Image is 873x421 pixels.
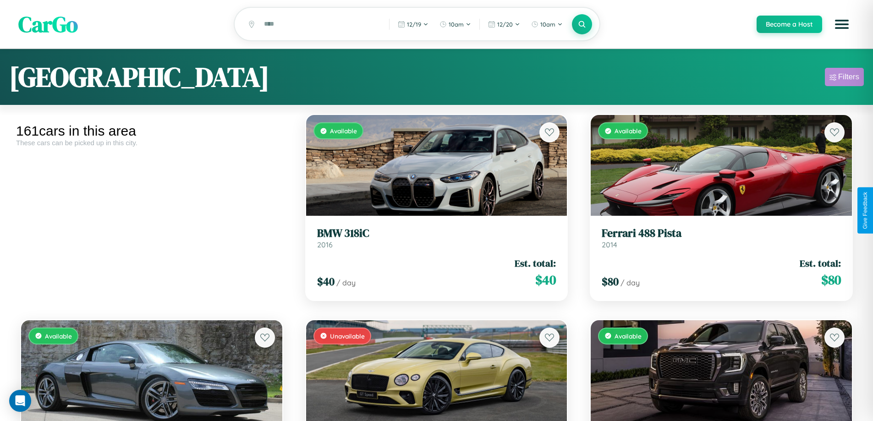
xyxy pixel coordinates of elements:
[407,21,421,28] span: 12 / 19
[9,58,269,96] h1: [GEOGRAPHIC_DATA]
[527,17,567,32] button: 10am
[515,257,556,270] span: Est. total:
[393,17,433,32] button: 12/19
[317,227,556,240] h3: BMW 318iC
[602,227,841,240] h3: Ferrari 488 Pista
[829,11,855,37] button: Open menu
[45,332,72,340] span: Available
[435,17,476,32] button: 10am
[9,390,31,412] div: Open Intercom Messenger
[540,21,555,28] span: 10am
[330,332,365,340] span: Unavailable
[317,227,556,249] a: BMW 318iC2016
[317,274,335,289] span: $ 40
[615,127,642,135] span: Available
[602,227,841,249] a: Ferrari 488 Pista2014
[862,192,868,229] div: Give Feedback
[16,139,287,147] div: These cars can be picked up in this city.
[800,257,841,270] span: Est. total:
[16,123,287,139] div: 161 cars in this area
[336,278,356,287] span: / day
[18,9,78,39] span: CarGo
[535,271,556,289] span: $ 40
[330,127,357,135] span: Available
[825,68,864,86] button: Filters
[821,271,841,289] span: $ 80
[602,274,619,289] span: $ 80
[317,240,333,249] span: 2016
[497,21,513,28] span: 12 / 20
[757,16,822,33] button: Become a Host
[615,332,642,340] span: Available
[602,240,617,249] span: 2014
[620,278,640,287] span: / day
[838,72,859,82] div: Filters
[449,21,464,28] span: 10am
[483,17,525,32] button: 12/20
